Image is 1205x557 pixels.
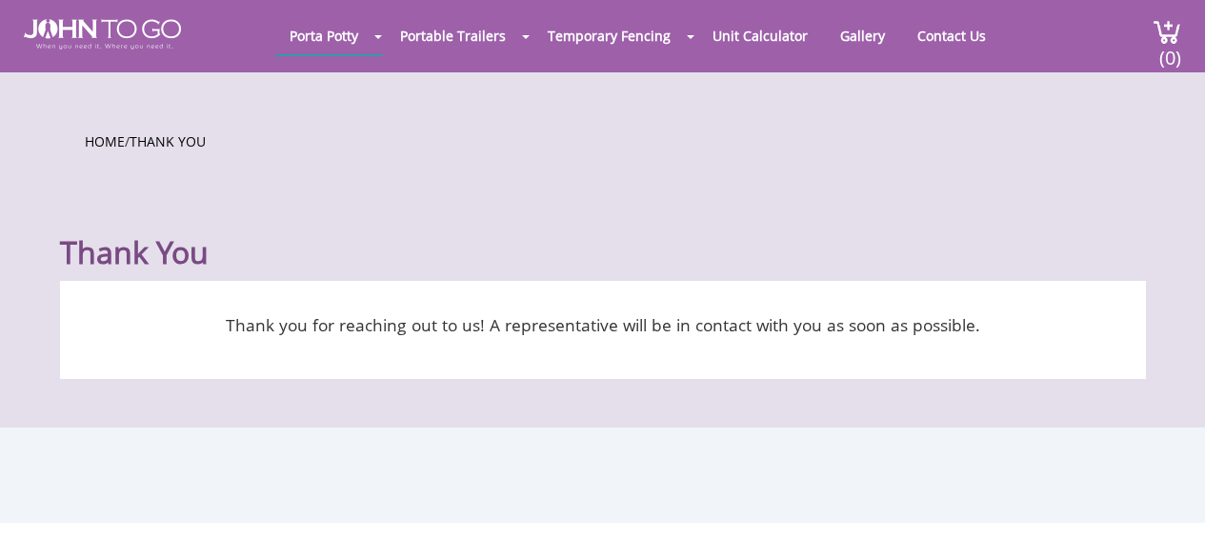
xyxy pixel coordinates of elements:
a: Home [85,132,125,150]
a: Temporary Fencing [533,17,685,54]
img: JOHN to go [24,19,181,50]
p: Thank you for reaching out to us! A representative will be in contact with you as soon as possible. [89,309,1117,341]
a: Thank You [130,132,206,150]
a: Unit Calculator [698,17,822,54]
h1: Thank You [60,188,1146,271]
a: Portable Trailers [386,17,520,54]
span: (0) [1158,30,1181,70]
a: Gallery [826,17,899,54]
a: Porta Potty [275,17,372,54]
img: cart a [1153,19,1181,45]
ul: / [85,128,1121,151]
a: Contact Us [903,17,1000,54]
